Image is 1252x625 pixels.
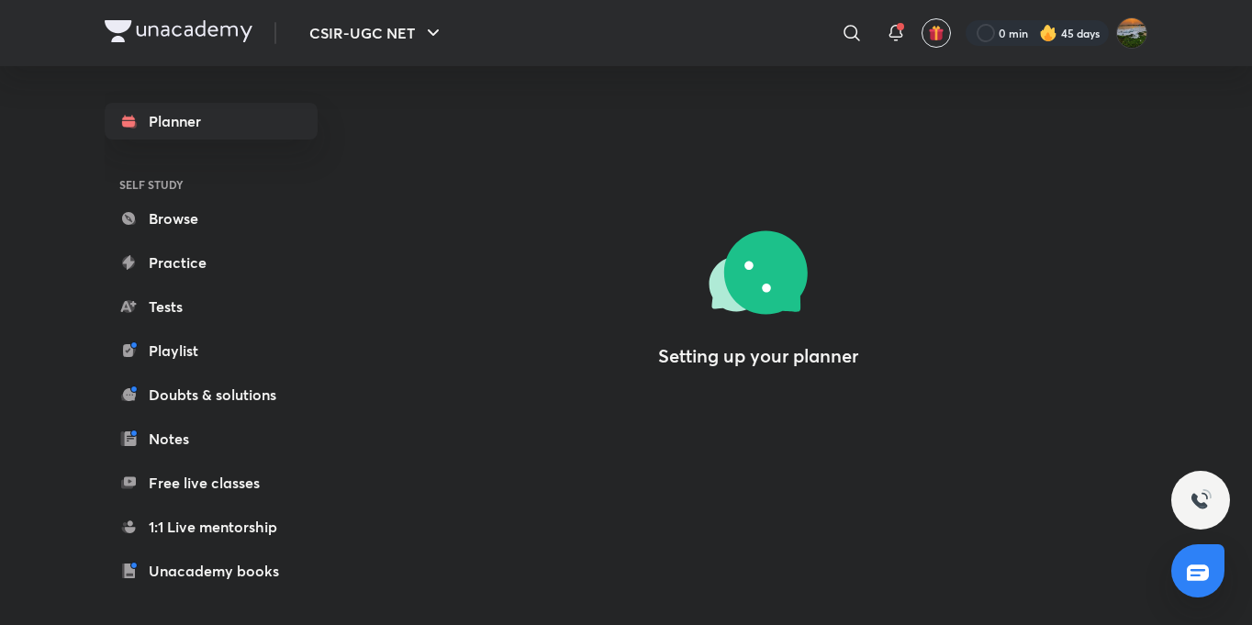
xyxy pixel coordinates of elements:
[105,20,252,47] a: Company Logo
[928,25,945,41] img: avatar
[105,103,318,140] a: Planner
[105,244,318,281] a: Practice
[105,552,318,589] a: Unacademy books
[105,20,252,42] img: Company Logo
[105,464,318,501] a: Free live classes
[922,18,951,48] button: avatar
[298,15,455,51] button: CSIR-UGC NET
[105,376,318,413] a: Doubts & solutions
[1039,24,1057,42] img: streak
[105,200,318,237] a: Browse
[1190,489,1212,511] img: ttu
[105,288,318,325] a: Tests
[105,169,318,200] h6: SELF STUDY
[105,332,318,369] a: Playlist
[658,345,858,367] h4: Setting up your planner
[105,420,318,457] a: Notes
[105,508,318,545] a: 1:1 Live mentorship
[1116,17,1147,49] img: Rudrapratap Sharma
